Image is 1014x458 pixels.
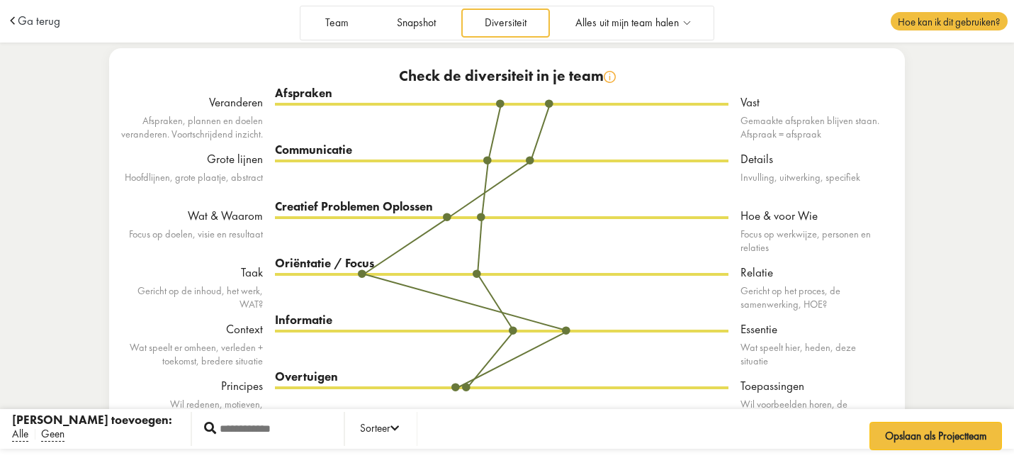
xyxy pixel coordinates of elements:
div: Communicatie [275,142,728,159]
a: Snapshot [374,9,459,38]
div: Grote lijnen [121,151,263,168]
div: Wat & Waarom [121,208,263,225]
div: Wat speelt hier, heden, deze situatie [740,341,882,368]
div: Oriëntatie / Focus [275,255,728,272]
div: Overtuigen [275,369,728,386]
div: Vast [740,94,882,111]
div: Gericht op de inhoud, het werk, WAT? [121,284,263,311]
a: Team [302,9,371,38]
div: Principes [121,378,263,395]
div: Wat speelt er omheen, verleden + toekomst, bredere situatie [121,341,263,368]
div: Relatie [740,264,882,281]
div: Check de diversiteit in je team [121,67,893,85]
div: Sorteer [360,420,399,437]
div: Invulling, uitwerking, specifiek [740,171,882,184]
div: Gericht op het proces, de samenwerking, HOE? [740,284,882,311]
div: Essentie [740,321,882,338]
div: Afspraken, plannen en doelen veranderen. Voortschrijdend inzicht. [121,114,263,141]
a: Alles uit mijn team halen [552,9,712,38]
div: Informatie [275,312,728,329]
a: Ga terug [18,15,60,27]
div: Focus op doelen, visie en resultaat [121,228,263,241]
span: Geen [41,427,64,442]
span: Hoe kan ik dit gebruiken? [891,12,1007,30]
div: Hoe & voor Wie [740,208,882,225]
div: Details [740,151,882,168]
div: Focus op werkwijze, personen en relaties [740,228,882,255]
div: Taak [121,264,263,281]
div: Afspraken [275,85,728,102]
img: info.svg [604,71,616,83]
span: Alles uit mijn team halen [575,17,679,29]
a: Diversiteit [461,9,549,38]
div: [PERSON_NAME] toevoegen: [12,412,172,429]
div: Toepassingen [740,378,882,395]
button: Opslaan als Projectteam [869,422,1003,450]
div: Context [121,321,263,338]
div: Creatief Problemen Oplossen [275,199,728,216]
div: Wil voorbeelden horen, de praktische vertaling en uitwerking [740,398,882,425]
div: Hoofdlijnen, grote plaatje, abstract [121,171,263,184]
div: Gemaakte afspraken blijven staan. Afspraak = afspraak [740,114,882,141]
span: Alle [12,427,28,442]
div: Wil redenen, motieven, uitgangspunten weten [121,398,263,425]
div: Veranderen [121,94,263,111]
